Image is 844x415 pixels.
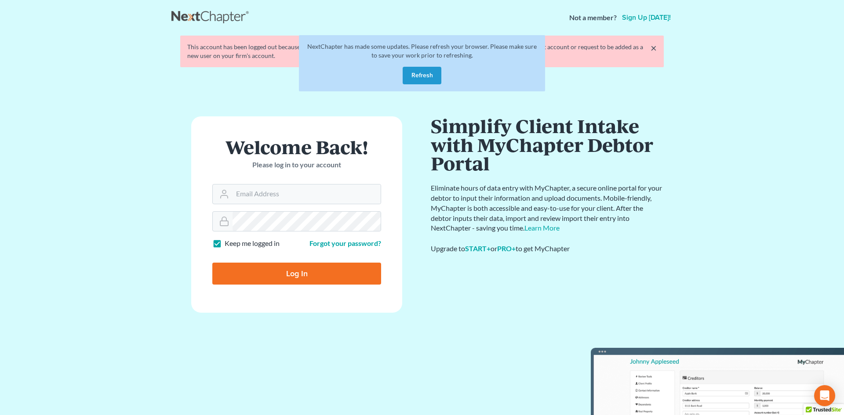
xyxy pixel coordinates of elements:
[620,14,673,21] a: Sign up [DATE]!
[212,137,381,156] h1: Welcome Back!
[309,239,381,247] a: Forgot your password?
[814,385,835,406] div: Open Intercom Messenger
[465,244,491,253] a: START+
[187,43,657,60] div: This account has been logged out because someone new has initiated a new session with the same lo...
[431,244,664,254] div: Upgrade to or to get MyChapter
[569,13,617,23] strong: Not a member?
[497,244,516,253] a: PRO+
[651,43,657,53] a: ×
[431,183,664,233] p: Eliminate hours of data entry with MyChapter, a secure online portal for your debtor to input the...
[212,160,381,170] p: Please log in to your account
[212,263,381,285] input: Log In
[233,184,381,204] input: Email Address
[225,238,280,249] label: Keep me logged in
[431,116,664,173] h1: Simplify Client Intake with MyChapter Debtor Portal
[307,43,537,59] span: NextChapter has made some updates. Please refresh your browser. Please make sure to save your wor...
[524,224,560,232] a: Learn More
[403,67,441,84] button: Refresh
